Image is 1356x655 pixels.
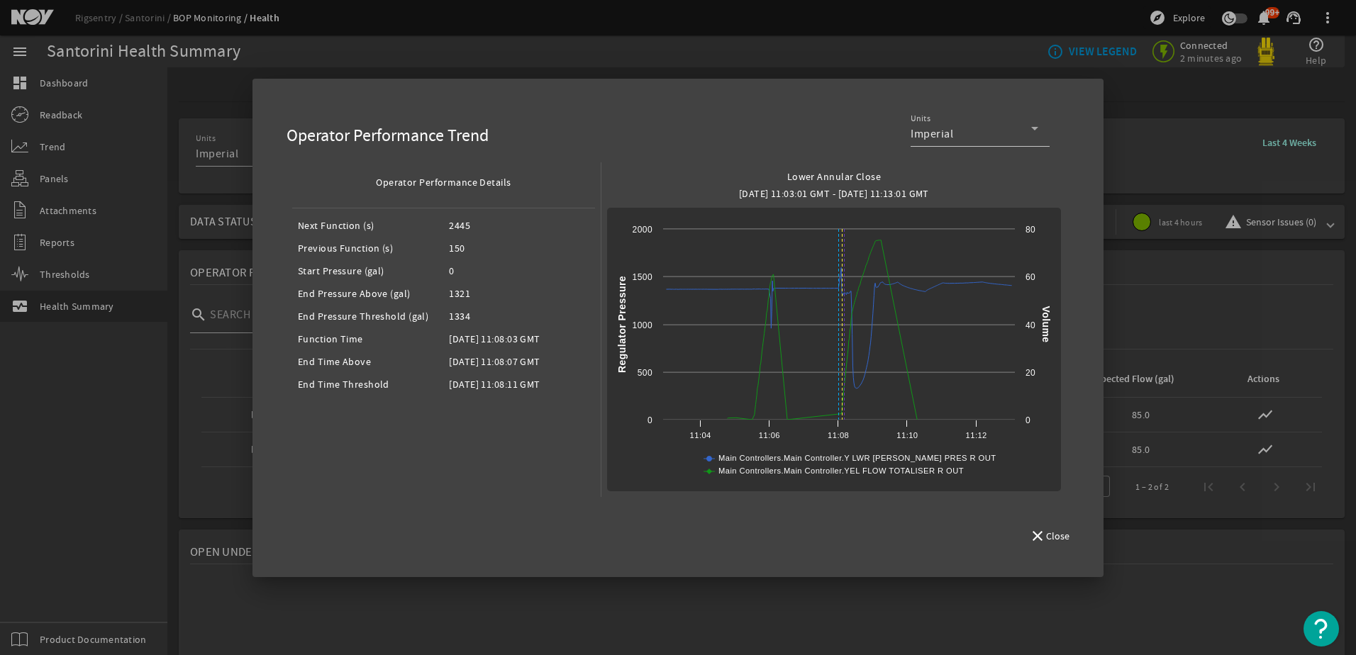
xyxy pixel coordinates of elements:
text: 11:06 [759,431,780,440]
div: Lower Annular Close [607,168,1061,185]
text: 0 [648,415,652,425]
text: 0 [1026,415,1030,425]
td: End Pressure Threshold (gal) [292,305,443,327]
text: 60 [1026,272,1035,282]
td: End Pressure Above (gal) [292,282,443,305]
td: Function Time [292,327,443,350]
td: 0 [443,259,594,282]
text: 1500 [632,272,652,282]
text: 500 [637,368,652,378]
text: 20 [1026,368,1035,378]
td: 2445 [443,214,594,237]
button: Open Resource Center [1304,611,1339,646]
text: 11:08 [828,431,849,440]
text: 1000 [632,320,652,330]
text: 11:04 [689,431,711,440]
td: [DATE] 11:08:07 GMT [443,350,594,373]
text: Main Controllers.Main Controller.YEL FLOW TOTALISER R OUT [718,466,964,475]
button: Close [1023,523,1075,549]
text: 11:12 [965,431,987,440]
td: 150 [443,237,594,259]
td: End Time Above [292,350,443,373]
mat-icon: close [1029,527,1040,544]
text: 11:10 [896,431,918,440]
td: End Time Threshold [292,373,443,396]
div: [DATE] 11:03:01 GMT - [DATE] 11:13:01 GMT [607,185,1061,202]
text: 80 [1026,225,1035,235]
td: 1321 [443,282,594,305]
text: Regulator Pressure [616,275,627,372]
text: 40 [1026,320,1035,330]
text: 2000 [632,225,652,235]
td: [DATE] 11:08:03 GMT [443,327,594,350]
span: Imperial [911,127,953,141]
td: [DATE] 11:08:11 GMT [443,373,594,396]
td: 1334 [443,305,594,327]
div: Operator Performance Details [292,174,595,191]
mat-label: Units [911,113,930,123]
span: Close [1046,529,1069,543]
td: Previous Function (s) [292,237,443,259]
td: Start Pressure (gal) [292,259,443,282]
text: Main Controllers.Main Controller.Y LWR [PERSON_NAME] PRES R OUT [718,454,996,462]
td: Next Function (s) [292,214,443,237]
text: Volume [1040,306,1052,342]
h1: Operator Performance Trend [287,125,905,147]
